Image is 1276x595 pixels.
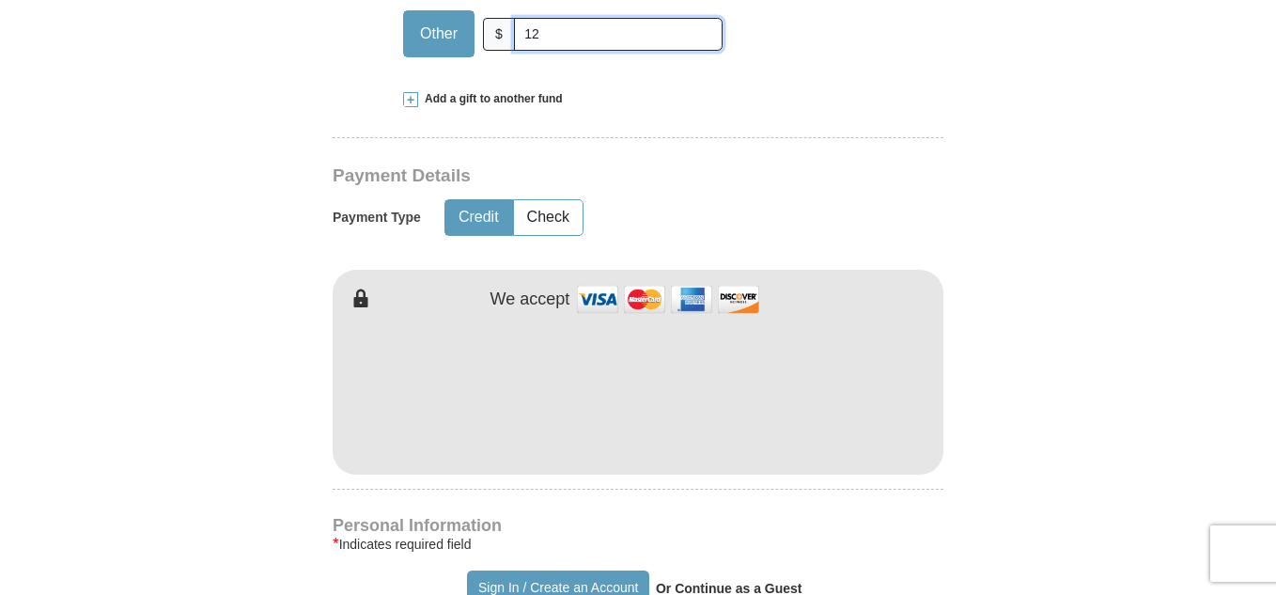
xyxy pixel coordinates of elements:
[445,200,512,235] button: Credit
[514,18,723,51] input: Other Amount
[333,165,812,187] h3: Payment Details
[333,210,421,226] h5: Payment Type
[490,290,570,310] h4: We accept
[333,533,943,556] div: Indicates required field
[411,20,467,48] span: Other
[333,518,943,533] h4: Personal Information
[483,18,515,51] span: $
[574,279,762,320] img: credit cards accepted
[514,200,583,235] button: Check
[418,91,563,107] span: Add a gift to another fund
